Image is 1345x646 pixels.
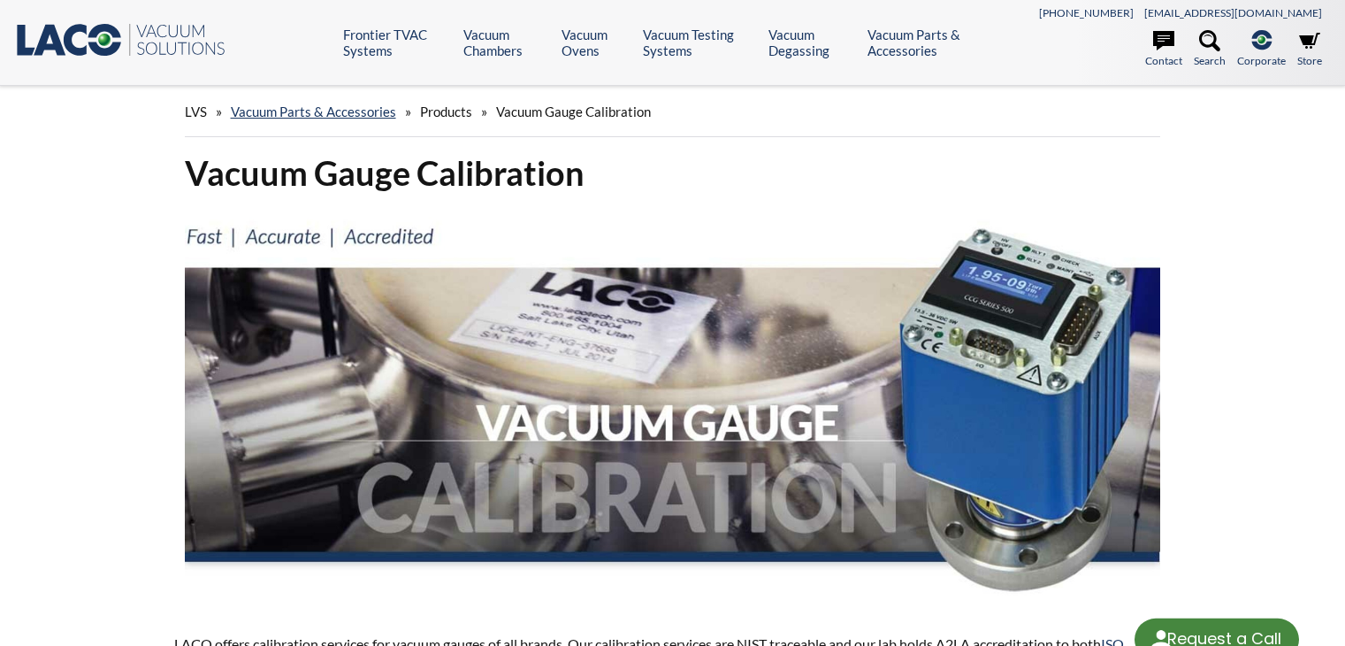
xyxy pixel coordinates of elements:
[185,104,207,119] span: LVS
[1194,30,1226,69] a: Search
[496,104,651,119] span: Vacuum Gauge Calibration
[1039,6,1134,19] a: [PHONE_NUMBER]
[1297,30,1322,69] a: Store
[562,27,630,58] a: Vacuum Ovens
[867,27,997,58] a: Vacuum Parts & Accessories
[185,87,1161,137] div: » » »
[185,151,1161,195] h1: Vacuum Gauge Calibration
[185,209,1161,600] img: Vacuum Gauge Calibration header
[463,27,548,58] a: Vacuum Chambers
[1144,6,1322,19] a: [EMAIL_ADDRESS][DOMAIN_NAME]
[643,27,755,58] a: Vacuum Testing Systems
[768,27,854,58] a: Vacuum Degassing
[1237,52,1286,69] span: Corporate
[231,104,396,119] a: Vacuum Parts & Accessories
[420,104,472,119] span: Products
[343,27,450,58] a: Frontier TVAC Systems
[1145,30,1182,69] a: Contact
